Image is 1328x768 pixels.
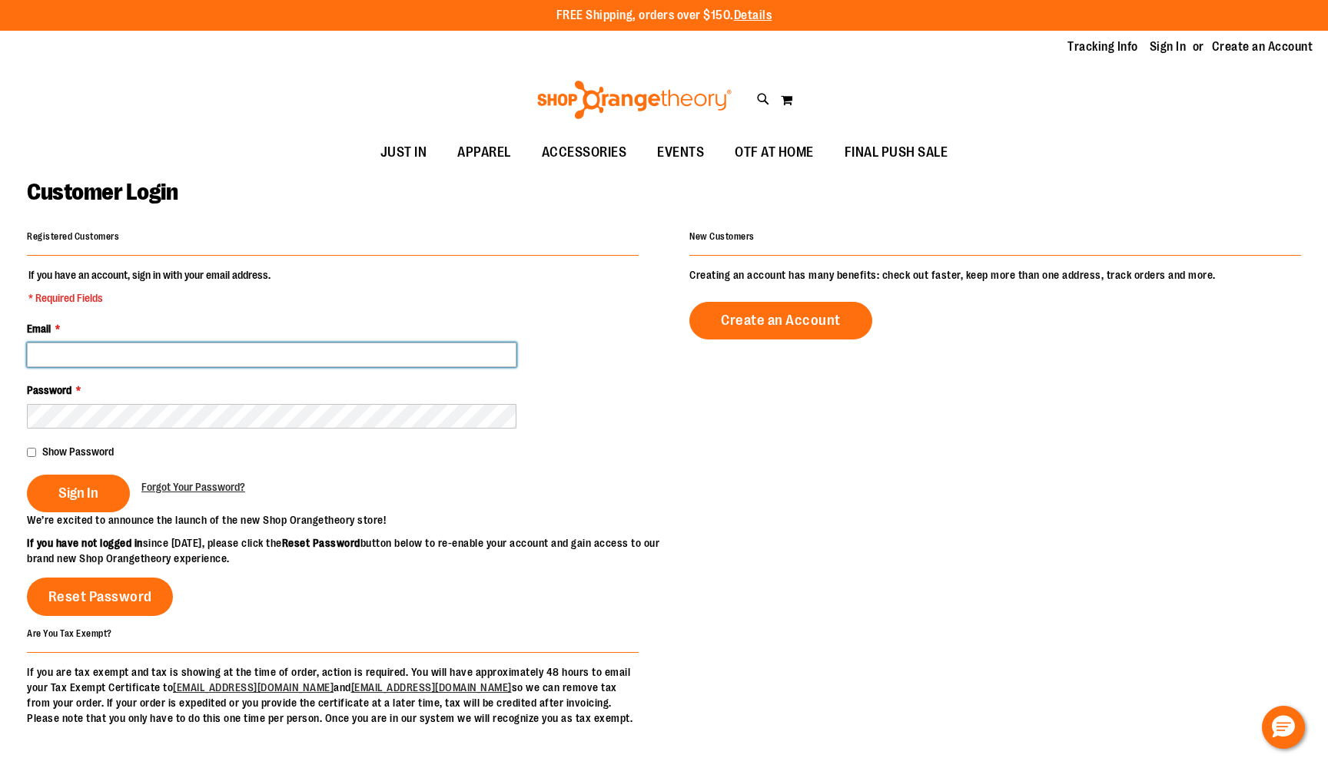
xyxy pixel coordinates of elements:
[173,681,334,694] a: [EMAIL_ADDRESS][DOMAIN_NAME]
[542,135,627,170] span: ACCESSORIES
[1150,38,1187,55] a: Sign In
[1262,706,1305,749] button: Hello, have a question? Let’s chat.
[734,8,772,22] a: Details
[27,578,173,616] a: Reset Password
[442,135,526,170] a: APPAREL
[829,135,964,170] a: FINAL PUSH SALE
[27,664,639,726] p: If you are tax exempt and tax is showing at the time of order, action is required. You will have ...
[642,135,719,170] a: EVENTS
[351,681,512,694] a: [EMAIL_ADDRESS][DOMAIN_NAME]
[58,485,98,502] span: Sign In
[42,445,114,458] span: Show Password
[48,588,152,605] span: Reset Password
[27,475,130,512] button: Sign In
[1067,38,1138,55] a: Tracking Info
[735,135,814,170] span: OTF AT HOME
[689,302,872,339] a: Create an Account
[721,312,841,329] span: Create an Account
[365,135,443,170] a: JUST IN
[380,135,427,170] span: JUST IN
[535,81,734,119] img: Shop Orangetheory
[719,135,829,170] a: OTF AT HOME
[1212,38,1313,55] a: Create an Account
[556,7,772,25] p: FREE Shipping, orders over $150.
[657,135,704,170] span: EVENTS
[526,135,642,170] a: ACCESSORIES
[27,627,112,638] strong: Are You Tax Exempt?
[141,479,245,495] a: Forgot Your Password?
[689,231,755,242] strong: New Customers
[27,267,272,306] legend: If you have an account, sign in with your email address.
[27,384,71,396] span: Password
[27,535,664,566] p: since [DATE], please click the button below to re-enable your account and gain access to our bran...
[141,481,245,493] span: Forgot Your Password?
[27,231,119,242] strong: Registered Customers
[28,290,271,306] span: * Required Fields
[689,267,1301,283] p: Creating an account has many benefits: check out faster, keep more than one address, track orders...
[27,323,51,335] span: Email
[27,179,178,205] span: Customer Login
[27,512,664,528] p: We’re excited to announce the launch of the new Shop Orangetheory store!
[282,537,360,549] strong: Reset Password
[457,135,511,170] span: APPAREL
[27,537,143,549] strong: If you have not logged in
[845,135,948,170] span: FINAL PUSH SALE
